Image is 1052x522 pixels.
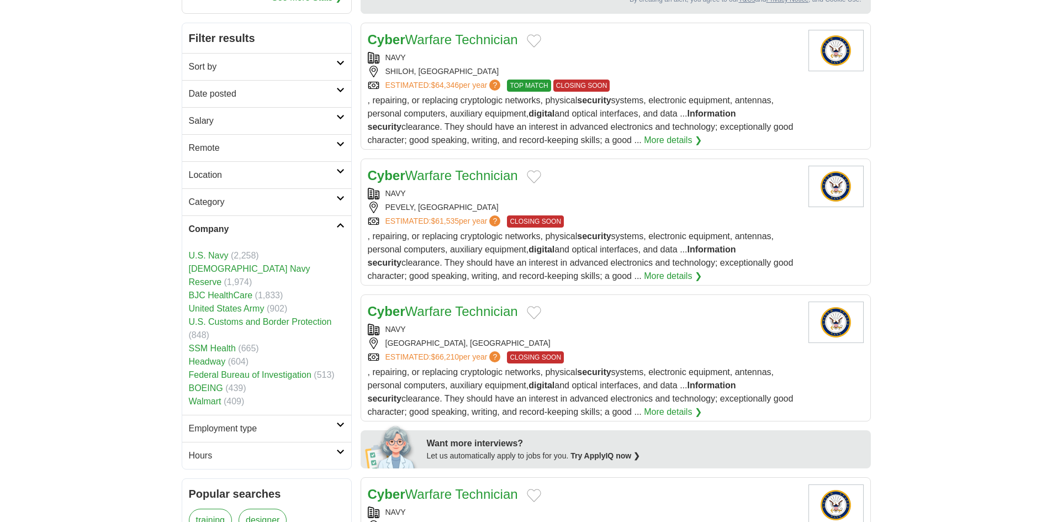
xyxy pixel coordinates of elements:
[368,231,794,281] span: , repairing, or replacing cryptologic networks, physical systems, electronic equipment, antennas,...
[189,383,223,393] a: BOEING
[368,394,401,403] strong: security
[808,302,864,343] img: U.S. Navy logo
[431,217,459,225] span: $61,535
[644,270,702,283] a: More details ❯
[553,80,610,92] span: CLOSING SOON
[182,23,351,53] h2: Filter results
[527,170,541,183] button: Add to favorite jobs
[570,451,640,460] a: Try ApplyIQ now ❯
[189,141,336,155] h2: Remote
[527,489,541,502] button: Add to favorite jobs
[644,134,702,147] a: More details ❯
[368,122,401,131] strong: security
[527,34,541,48] button: Add to favorite jobs
[189,291,253,300] a: BJC HealthCare
[189,357,226,366] a: Headway
[189,87,336,101] h2: Date posted
[189,114,336,128] h2: Salary
[189,251,229,260] a: U.S. Navy
[385,53,406,62] a: NAVY
[189,397,221,406] a: Walmart
[385,80,503,92] a: ESTIMATED:$64,346per year?
[385,351,503,363] a: ESTIMATED:$66,210per year?
[228,357,249,366] span: (604)
[489,351,500,362] span: ?
[489,80,500,91] span: ?
[687,109,736,118] strong: Information
[189,196,336,209] h2: Category
[507,80,551,92] span: TOP MATCH
[528,109,554,118] strong: digital
[527,306,541,319] button: Add to favorite jobs
[182,442,351,469] a: Hours
[182,161,351,188] a: Location
[189,304,265,313] a: United States Army
[385,508,406,516] a: NAVY
[577,367,611,377] strong: security
[577,96,611,105] strong: security
[489,215,500,226] span: ?
[687,381,736,390] strong: Information
[182,53,351,80] a: Sort by
[427,450,864,462] div: Let us automatically apply to jobs for you.
[255,291,283,300] span: (1,833)
[808,30,864,71] img: U.S. Navy logo
[189,317,332,326] a: U.S. Customs and Border Protection
[644,405,702,419] a: More details ❯
[189,422,336,435] h2: Employment type
[385,189,406,198] a: NAVY
[189,370,311,379] a: Federal Bureau of Investigation
[189,168,336,182] h2: Location
[528,245,554,254] strong: digital
[189,344,236,353] a: SSM Health
[427,437,864,450] div: Want more interviews?
[507,351,564,363] span: CLOSING SOON
[238,344,258,353] span: (665)
[368,487,405,502] strong: Cyber
[385,325,406,334] a: NAVY
[368,32,405,47] strong: Cyber
[225,383,246,393] span: (439)
[368,487,518,502] a: CyberWarfare Technician
[189,449,336,462] h2: Hours
[368,168,518,183] a: CyberWarfare Technician
[368,258,401,267] strong: security
[182,215,351,242] a: Company
[368,168,405,183] strong: Cyber
[189,330,209,340] span: (848)
[224,397,244,406] span: (409)
[431,81,459,89] span: $64,346
[182,188,351,215] a: Category
[267,304,287,313] span: (902)
[189,486,345,502] h2: Popular searches
[189,264,310,287] a: [DEMOGRAPHIC_DATA] Navy Reserve
[368,304,405,319] strong: Cyber
[368,304,518,319] a: CyberWarfare Technician
[182,80,351,107] a: Date posted
[368,202,800,213] div: PEVELY, [GEOGRAPHIC_DATA]
[577,231,611,241] strong: security
[182,134,351,161] a: Remote
[314,370,334,379] span: (513)
[189,60,336,73] h2: Sort by
[385,215,503,228] a: ESTIMATED:$61,535per year?
[687,245,736,254] strong: Information
[368,338,800,349] div: [GEOGRAPHIC_DATA], [GEOGRAPHIC_DATA]
[368,66,800,77] div: SHILOH, [GEOGRAPHIC_DATA]
[368,32,518,47] a: CyberWarfare Technician
[808,166,864,207] img: U.S. Navy logo
[431,352,459,361] span: $66,210
[365,424,419,468] img: apply-iq-scientist.png
[507,215,564,228] span: CLOSING SOON
[224,277,252,287] span: (1,974)
[189,223,336,236] h2: Company
[231,251,259,260] span: (2,258)
[182,107,351,134] a: Salary
[528,381,554,390] strong: digital
[182,415,351,442] a: Employment type
[368,367,794,416] span: , repairing, or replacing cryptologic networks, physical systems, electronic equipment, antennas,...
[368,96,794,145] span: , repairing, or replacing cryptologic networks, physical systems, electronic equipment, antennas,...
